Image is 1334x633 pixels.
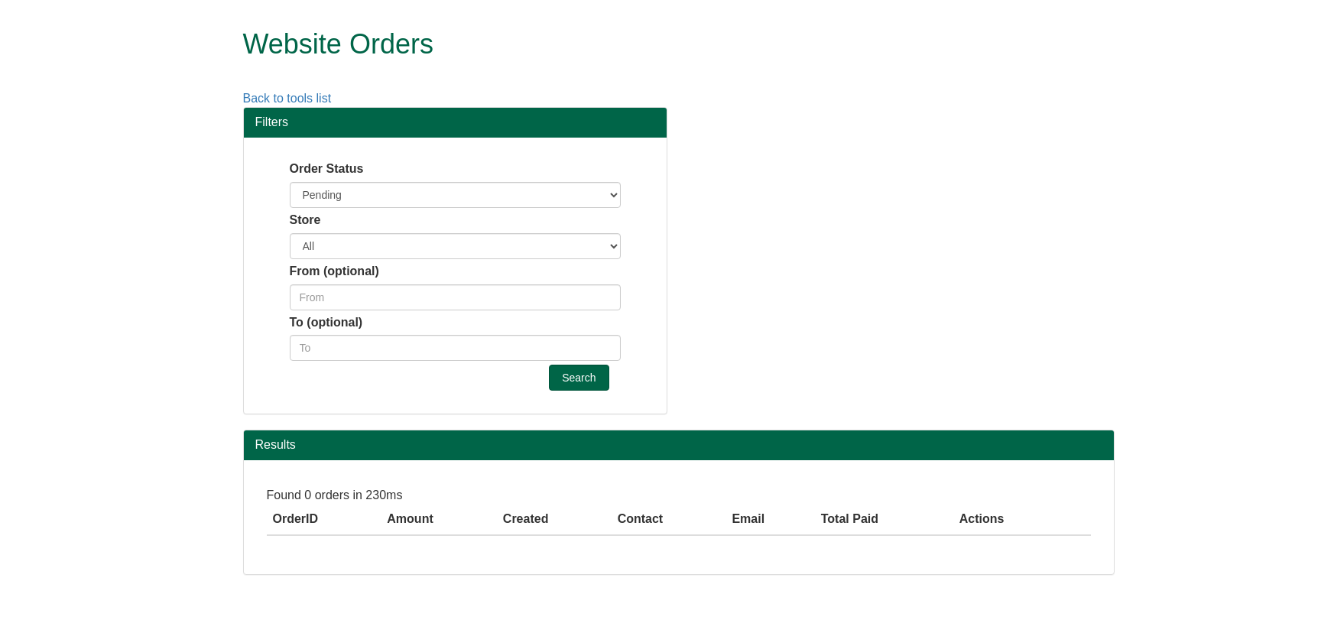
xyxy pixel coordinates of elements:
[725,505,814,535] th: Email
[243,29,1057,60] h1: Website Orders
[549,365,609,391] input: Search
[255,438,1102,452] h3: Results
[815,505,953,535] th: Total Paid
[290,212,321,229] label: Store
[267,489,403,502] span: Found 0 orders in 230ms
[290,335,621,361] input: To
[255,115,655,129] h3: Filters
[243,92,332,105] a: Back to tools list
[267,505,381,535] th: OrderID
[290,263,379,281] label: From (optional)
[612,505,726,535] th: Contact
[290,314,363,332] label: To (optional)
[381,505,497,535] th: Amount
[290,284,621,310] input: From
[497,505,612,535] th: Created
[290,161,364,178] label: Order Status
[953,505,1066,535] th: Actions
